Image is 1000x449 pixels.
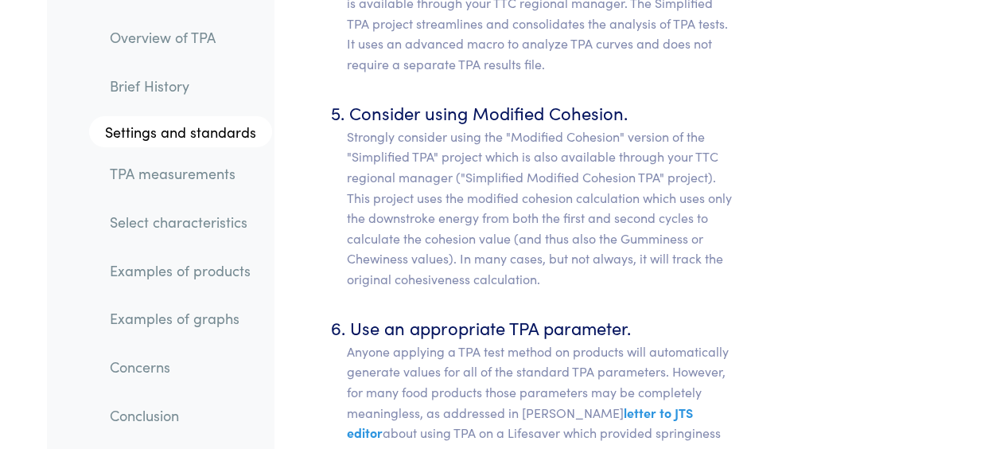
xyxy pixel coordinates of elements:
p: Strongly consider using the "Modified Cohesion" version of the "Simplified TPA" project which is ... [347,127,736,290]
a: Conclusion [97,397,272,434]
a: Settings and standards [89,115,272,147]
a: Select characteristics [97,204,272,240]
a: Concerns [97,349,272,385]
a: Examples of graphs [97,300,272,337]
li: Consider using Modified Cohesion. [347,99,736,290]
a: Examples of products [97,252,272,289]
a: Brief History [97,68,272,104]
a: Overview of TPA [97,19,272,56]
a: TPA measurements [97,155,272,192]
